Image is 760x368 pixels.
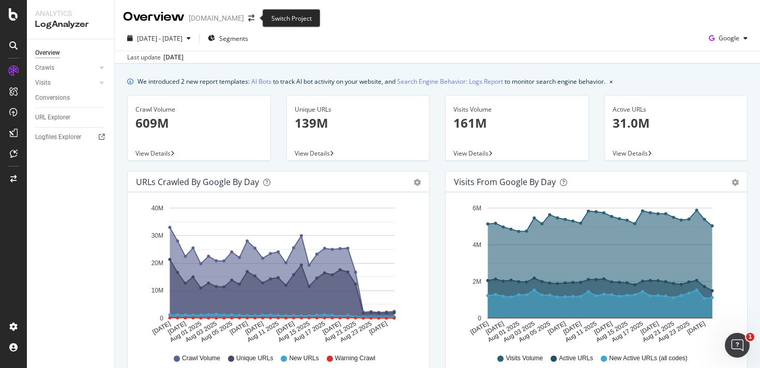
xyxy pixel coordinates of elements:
[323,320,357,344] text: Aug 21 2025
[705,30,752,47] button: Google
[35,48,107,58] a: Overview
[686,320,706,336] text: [DATE]
[135,149,171,158] span: View Details
[166,320,187,336] text: [DATE]
[564,320,598,344] text: Aug 11 2025
[613,114,740,132] p: 31.0M
[151,205,163,212] text: 40M
[562,320,583,336] text: [DATE]
[263,9,321,27] div: Switch Project
[151,232,163,239] text: 30M
[35,132,81,143] div: Logfiles Explorer
[613,149,648,158] span: View Details
[136,177,259,187] div: URLs Crawled by Google by day
[151,320,172,336] text: [DATE]
[236,354,273,363] span: Unique URLs
[151,287,163,295] text: 10M
[35,19,106,30] div: LogAnalyzer
[595,320,629,344] text: Aug 15 2025
[137,34,183,43] span: [DATE] - [DATE]
[546,320,567,336] text: [DATE]
[478,315,481,322] text: 0
[593,320,614,336] text: [DATE]
[127,53,184,62] div: Last update
[732,179,739,186] div: gear
[559,354,593,363] span: Active URLs
[244,320,265,336] text: [DATE]
[229,320,249,336] text: [DATE]
[123,8,185,26] div: Overview
[295,114,422,132] p: 139M
[275,320,296,336] text: [DATE]
[204,30,252,47] button: Segments
[35,78,97,88] a: Visits
[453,114,581,132] p: 161M
[453,105,581,114] div: Visits Volume
[295,105,422,114] div: Unique URLs
[200,320,234,344] text: Aug 05 2025
[35,93,107,103] a: Conversions
[657,320,691,344] text: Aug 23 2025
[609,354,687,363] span: New Active URLs (all codes)
[473,205,481,212] text: 6M
[414,179,421,186] div: gear
[246,320,280,344] text: Aug 11 2025
[35,8,106,19] div: Analytics
[613,105,740,114] div: Active URLs
[473,278,481,285] text: 2M
[473,241,481,249] text: 4M
[454,177,556,187] div: Visits from Google by day
[484,320,505,336] text: [DATE]
[725,333,750,358] iframe: Intercom live chat
[719,34,739,42] span: Google
[127,76,748,87] div: info banner
[746,333,754,341] span: 1
[397,76,503,87] a: Search Engine Behavior: Logs Report
[35,93,70,103] div: Conversions
[292,320,326,344] text: Aug 17 2025
[184,320,218,344] text: Aug 03 2025
[135,105,263,114] div: Crawl Volume
[219,34,248,43] span: Segments
[610,320,644,344] text: Aug 17 2025
[151,259,163,267] text: 20M
[35,132,107,143] a: Logfiles Explorer
[136,201,417,344] svg: A chart.
[35,112,70,123] div: URL Explorer
[641,320,675,344] text: Aug 21 2025
[295,149,330,158] span: View Details
[169,320,203,344] text: Aug 01 2025
[248,14,254,22] div: arrow-right-arrow-left
[289,354,318,363] span: New URLs
[123,30,195,47] button: [DATE] - [DATE]
[189,13,244,23] div: [DOMAIN_NAME]
[368,320,388,336] text: [DATE]
[335,354,375,363] span: Warning Crawl
[35,48,60,58] div: Overview
[454,201,735,344] svg: A chart.
[502,320,536,344] text: Aug 03 2025
[640,320,660,336] text: [DATE]
[469,320,490,336] text: [DATE]
[518,320,552,344] text: Aug 05 2025
[35,78,51,88] div: Visits
[322,320,342,336] text: [DATE]
[607,74,615,89] button: close banner
[35,63,97,73] a: Crawls
[277,320,311,344] text: Aug 15 2025
[160,315,163,322] text: 0
[339,320,373,344] text: Aug 23 2025
[135,114,263,132] p: 609M
[182,354,220,363] span: Crawl Volume
[35,112,107,123] a: URL Explorer
[506,354,543,363] span: Visits Volume
[163,53,184,62] div: [DATE]
[138,76,605,87] div: We introduced 2 new report templates: to track AI bot activity on your website, and to monitor se...
[35,63,54,73] div: Crawls
[487,320,521,344] text: Aug 01 2025
[453,149,489,158] span: View Details
[251,76,271,87] a: AI Bots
